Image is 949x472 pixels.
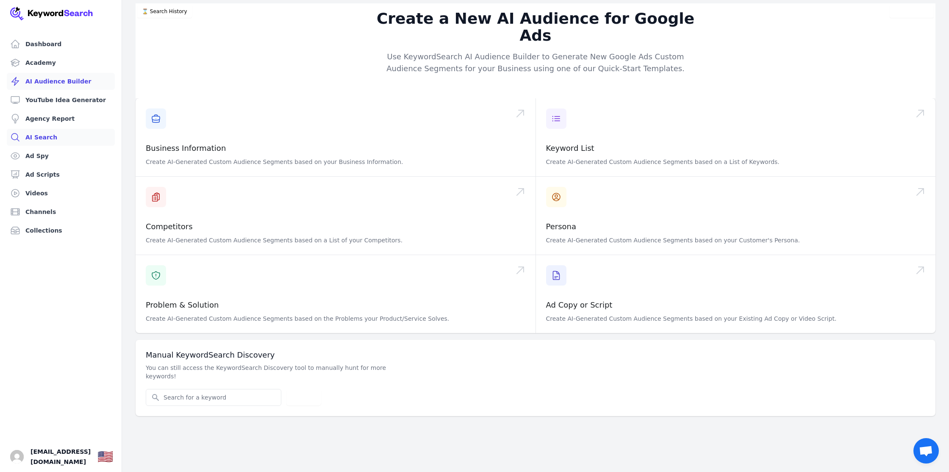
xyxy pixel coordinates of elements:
[7,147,115,164] a: Ad Spy
[7,222,115,239] a: Collections
[546,222,577,231] a: Persona
[7,54,115,71] a: Academy
[146,300,219,309] a: Problem & Solution
[7,73,115,90] a: AI Audience Builder
[146,364,390,380] p: You can still access the KeywordSearch Discovery tool to manually hunt for more keywords!
[7,36,115,53] a: Dashboard
[31,447,91,467] span: [EMAIL_ADDRESS][DOMAIN_NAME]
[890,5,934,18] button: Video Tutorial
[373,51,698,75] p: Use KeywordSearch AI Audience Builder to Generate New Google Ads Custom Audience Segments for you...
[546,144,594,153] a: Keyword List
[97,448,113,465] button: 🇺🇸
[10,450,24,464] button: Open user button
[7,110,115,127] a: Agency Report
[7,166,115,183] a: Ad Scripts
[286,389,321,405] button: Search
[146,144,226,153] a: Business Information
[146,222,193,231] a: Competitors
[546,300,613,309] a: Ad Copy or Script
[7,92,115,108] a: YouTube Idea Generator
[7,203,115,220] a: Channels
[913,438,939,464] div: Open chat
[7,129,115,146] a: AI Search
[373,10,698,44] h2: Create a New AI Audience for Google Ads
[7,185,115,202] a: Videos
[10,450,24,464] img: Tim Verdouw
[97,449,113,464] div: 🇺🇸
[146,350,925,360] h3: Manual KeywordSearch Discovery
[137,5,192,18] button: ⌛️ Search History
[146,389,281,405] input: Search for a keyword
[10,7,93,20] img: Your Company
